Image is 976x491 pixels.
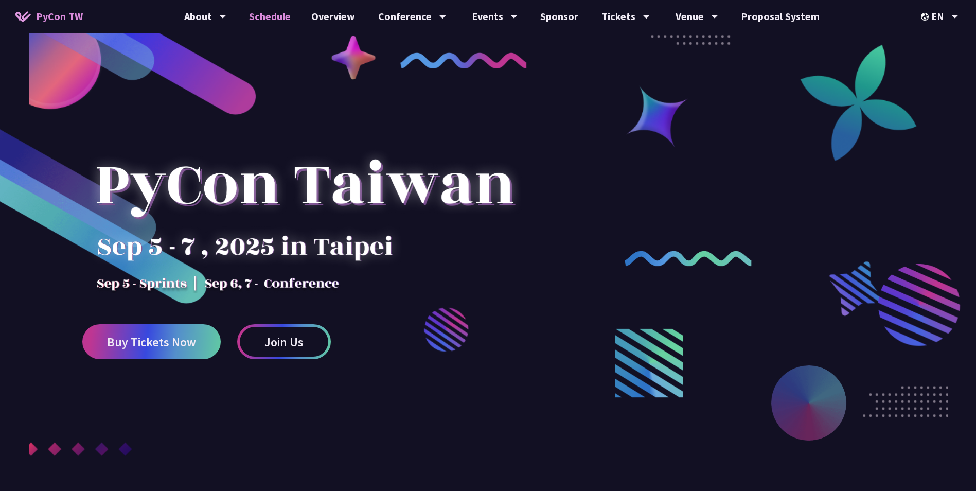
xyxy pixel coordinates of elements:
[264,336,304,348] span: Join Us
[625,251,752,267] img: curly-2.e802c9f.png
[15,11,31,22] img: Home icon of PyCon TW 2025
[82,324,221,359] a: Buy Tickets Now
[400,52,527,68] img: curly-1.ebdbada.png
[921,13,931,21] img: Locale Icon
[5,4,93,29] a: PyCon TW
[237,324,331,359] a: Join Us
[107,336,196,348] span: Buy Tickets Now
[36,9,83,24] span: PyCon TW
